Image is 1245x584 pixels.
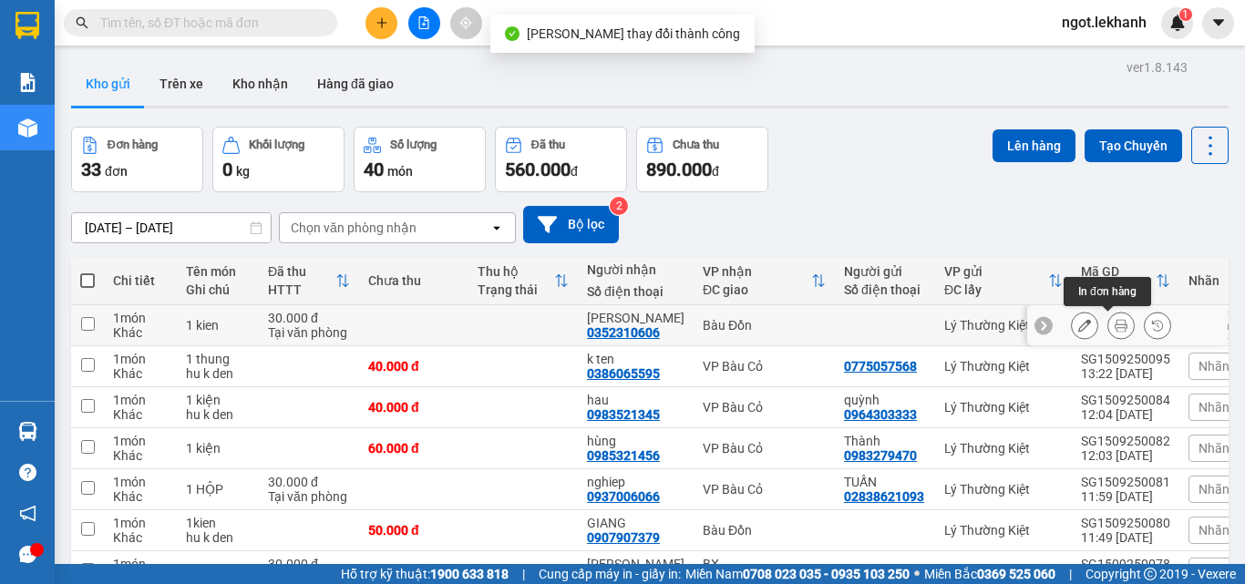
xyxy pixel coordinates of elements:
[587,530,660,545] div: 0907907379
[944,523,1063,538] div: Lý Thường Kiệt
[505,26,520,41] span: check-circle
[478,282,554,297] div: Trạng thái
[113,393,168,407] div: 1 món
[531,138,565,151] div: Đã thu
[944,400,1063,415] div: Lý Thường Kiệt
[944,441,1063,456] div: Lý Thường Kiệt
[844,359,917,374] div: 0775057568
[1179,8,1192,21] sup: 1
[113,530,168,545] div: Khác
[1182,8,1188,21] span: 1
[703,359,826,374] div: VP Bàu Cỏ
[291,219,417,237] div: Chọn văn phòng nhận
[844,475,926,489] div: TUẤN
[15,59,161,85] div: 0775057568
[587,262,684,277] div: Người nhận
[703,282,811,297] div: ĐC giao
[1047,11,1161,34] span: ngot.lekhanh
[977,567,1055,581] strong: 0369 525 060
[1199,482,1230,497] span: Nhãn
[113,489,168,504] div: Khác
[249,138,304,151] div: Khối lượng
[571,164,578,179] span: đ
[944,359,1063,374] div: Lý Thường Kiệt
[186,352,250,366] div: 1 thung
[1199,400,1230,415] span: Nhãn
[341,564,509,584] span: Hỗ trợ kỹ thuật:
[587,393,684,407] div: hau
[944,282,1048,297] div: ĐC lấy
[1064,277,1151,306] div: In đơn hàng
[105,164,128,179] span: đơn
[587,557,684,571] div: kim
[523,206,619,243] button: Bộ lọc
[1072,257,1179,305] th: Toggle SortBy
[489,220,504,235] svg: open
[694,257,835,305] th: Toggle SortBy
[186,393,250,407] div: 1 kiện
[935,257,1072,305] th: Toggle SortBy
[1081,264,1156,279] div: Mã GD
[368,273,459,288] div: Chưa thu
[844,448,917,463] div: 0983279470
[15,17,44,36] span: Gửi:
[76,16,88,29] span: search
[703,482,826,497] div: VP Bàu Cỏ
[364,159,384,180] span: 40
[587,407,660,422] div: 0983521345
[703,400,826,415] div: VP Bàu Cỏ
[71,62,145,106] button: Kho gửi
[303,62,408,106] button: Hàng đã giao
[268,264,335,279] div: Đã thu
[186,282,250,297] div: Ghi chú
[944,264,1048,279] div: VP gửi
[171,96,323,121] div: 40.000
[522,564,525,584] span: |
[18,118,37,138] img: warehouse-icon
[259,257,359,305] th: Toggle SortBy
[81,159,101,180] span: 33
[703,318,826,333] div: Bàu Đồn
[387,164,413,179] span: món
[174,37,321,59] div: k ten
[113,273,168,288] div: Chi tiết
[587,366,660,381] div: 0386065595
[1081,407,1170,422] div: 12:04 [DATE]
[587,434,684,448] div: hùng
[186,318,250,333] div: 1 kien
[478,264,554,279] div: Thu hộ
[18,73,37,92] img: solution-icon
[1085,129,1182,162] button: Tạo Chuyến
[1069,564,1072,584] span: |
[1199,359,1230,374] span: Nhãn
[186,516,250,530] div: 1kien
[174,59,321,85] div: 0386065595
[844,564,917,579] div: 0349175834
[703,523,826,538] div: Bàu Đồn
[1127,57,1188,77] div: ver 1.8.143
[646,159,712,180] span: 890.000
[587,489,660,504] div: 0937006066
[186,530,250,545] div: hu k den
[192,130,217,156] span: SL
[19,546,36,563] span: message
[1081,489,1170,504] div: 11:59 [DATE]
[113,352,168,366] div: 1 món
[1199,441,1230,456] span: Nhãn
[186,264,250,279] div: Tên món
[587,475,684,489] div: nghiep
[914,570,920,578] span: ⚪️
[703,441,826,456] div: VP Bàu Cỏ
[368,441,459,456] div: 60.000 đ
[1081,448,1170,463] div: 12:03 [DATE]
[19,464,36,481] span: question-circle
[212,127,345,192] button: Khối lượng0kg
[844,282,926,297] div: Số điện thoại
[268,325,350,340] div: Tại văn phòng
[186,366,250,381] div: hu k den
[268,557,350,571] div: 30.000 đ
[15,132,321,155] div: Tên hàng: 1 thung ( : 1 )
[1081,530,1170,545] div: 11:49 [DATE]
[15,12,39,39] img: logo-vxr
[268,489,350,504] div: Tại văn phòng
